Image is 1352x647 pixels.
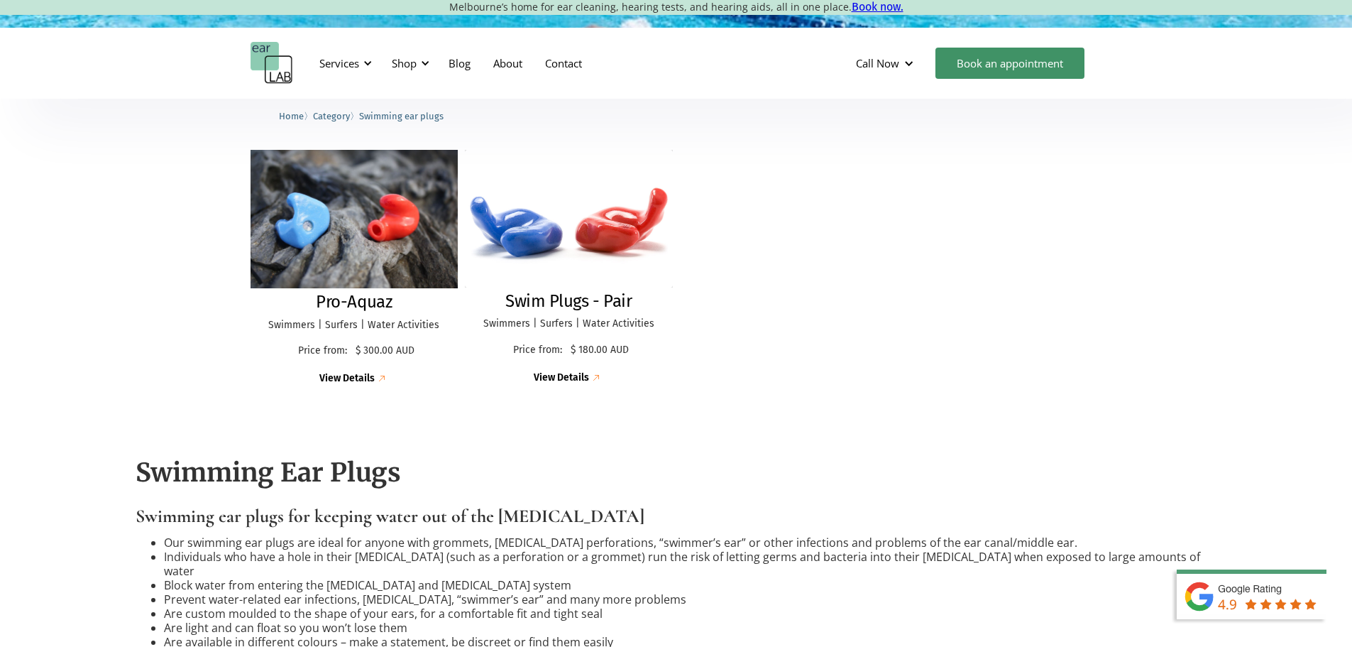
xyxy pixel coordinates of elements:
div: View Details [534,372,589,384]
strong: Swimming ear plugs for keeping water out of the [MEDICAL_DATA] [136,505,644,527]
li: Our swimming ear plugs are ideal for anyone with grommets, [MEDICAL_DATA] perforations, “swimmer’... [164,535,1217,550]
a: Swimming ear plugs [359,109,444,122]
div: Call Now [856,56,899,70]
li: 〉 [313,109,359,124]
h2: Pro-Aquaz [316,292,392,312]
p: Swimmers | Surfers | Water Activities [265,320,444,332]
a: Pro-AquazPro-AquazSwimmers | Surfers | Water ActivitiesPrice from:$ 300.00 AUDView Details [251,150,458,386]
p: $ 300.00 AUD [356,345,414,357]
img: Swim Plugs - Pair [465,150,673,288]
li: Individuals who have a hole in their [MEDICAL_DATA] (such as a perforation or a grommet) run the ... [164,550,1217,578]
li: Are light and can float so you won’t lose them [164,621,1217,635]
li: Are custom moulded to the shape of your ears, for a comfortable fit and tight seal [164,607,1217,621]
a: Book an appointment [935,48,1084,79]
li: Prevent water-related ear infections, [MEDICAL_DATA], “swimmer’s ear” and many more problems [164,592,1217,607]
p: Price from: [509,344,567,357]
a: Swim Plugs - PairSwim Plugs - PairSwimmers | Surfers | Water ActivitiesPrice from:$ 180.00 AUDVie... [465,150,673,385]
div: View Details [319,373,375,385]
span: Category [313,111,350,121]
a: Blog [437,43,482,84]
p: $ 180.00 AUD [571,344,629,357]
h2: Swim Plugs - Pair [505,291,632,312]
a: Contact [534,43,593,84]
li: 〉 [279,109,313,124]
p: Price from: [293,345,352,357]
a: home [251,42,293,85]
strong: Swimming Ear Plugs [136,457,401,489]
div: Services [311,42,376,85]
li: Block water from entering the [MEDICAL_DATA] and [MEDICAL_DATA] system [164,578,1217,592]
span: Swimming ear plugs [359,111,444,121]
a: Home [279,109,304,122]
div: Services [319,56,359,70]
div: Call Now [845,42,928,85]
div: Shop [383,42,434,85]
div: Shop [392,56,417,70]
a: Category [313,109,350,122]
a: About [482,43,534,84]
img: Pro-Aquaz [243,146,464,293]
p: Swimmers | Surfers | Water Activities [479,318,659,330]
span: Home [279,111,304,121]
